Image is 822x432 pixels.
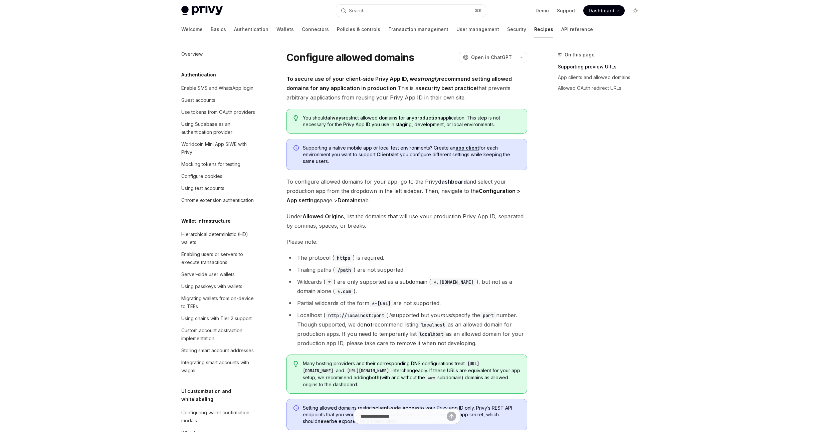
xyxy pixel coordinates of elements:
strong: production [414,115,440,121]
li: Partial wildcards of the form are not supported. [286,298,527,308]
a: Basics [211,21,226,37]
span: This is a that prevents arbitrary applications from reusing your Privy App ID in their own site. [286,74,527,102]
a: Use tokens from OAuth providers [176,106,261,118]
a: Using test accounts [176,182,261,194]
a: Mocking tokens for testing [176,158,261,170]
code: http://localhost:port [326,312,387,319]
a: User management [456,21,499,37]
a: Custom account abstraction implementation [176,325,261,345]
div: Mocking tokens for testing [181,160,240,168]
li: Wildcards ( ) are only supported as a subdomain ( ), but not as a domain alone ( ). [286,277,527,296]
code: localhost [417,331,446,338]
a: Configure cookies [176,170,261,182]
a: Welcome [181,21,203,37]
em: is [389,312,393,318]
div: Using Supabase as an authentication provider [181,120,257,136]
code: [URL][DOMAIN_NAME] [344,368,392,374]
strong: both [369,375,380,380]
strong: Allowed Origins [302,213,344,220]
em: must [440,312,452,318]
button: Open in ChatGPT [459,52,516,63]
strong: client-side access [375,405,420,411]
div: Integrating smart accounts with wagmi [181,359,257,375]
div: Use tokens from OAuth providers [181,108,255,116]
code: /path [335,266,354,274]
a: Worldcoin Mini App SIWE with Privy [176,138,261,158]
span: Please note: [286,237,527,246]
strong: security best practice [418,85,477,91]
button: Search...⌘K [336,5,486,17]
a: Transaction management [388,21,448,37]
h5: Wallet infrastructure [181,217,231,225]
div: Server-side user wallets [181,270,235,278]
h1: Configure allowed domains [286,51,414,63]
div: Using test accounts [181,184,224,192]
a: app client [455,145,479,151]
li: Trailing paths ( ) are not supported. [286,265,527,274]
a: Guest accounts [176,94,261,106]
a: Server-side user wallets [176,268,261,280]
svg: Tip [293,115,298,121]
strong: Domains [338,197,361,204]
strong: To secure use of your client-side Privy App ID, we recommend setting allowed domains for any appl... [286,75,512,91]
div: Configuring wallet confirmation modals [181,409,257,425]
a: Authentication [234,21,268,37]
code: [URL][DOMAIN_NAME] [303,361,479,374]
a: Connectors [302,21,329,37]
div: Enable SMS and WhatsApp login [181,84,253,92]
span: Open in ChatGPT [471,54,512,61]
a: Security [507,21,526,37]
code: *.[DOMAIN_NAME] [431,278,476,286]
a: Configuring wallet confirmation modals [176,407,261,427]
div: Chrome extension authentication [181,196,254,204]
div: Using passkeys with wallets [181,282,242,290]
a: dashboard [438,178,467,185]
span: ⌘ K [475,8,482,13]
div: Guest accounts [181,96,215,104]
strong: not [364,321,372,328]
a: Allowed OAuth redirect URLs [558,83,646,93]
span: Setting allowed domains restricts to your Privy app ID only. Privy’s REST API endpoints that you ... [303,405,520,425]
svg: Info [293,405,300,412]
a: Enabling users or servers to execute transactions [176,248,261,268]
h5: Authentication [181,71,216,79]
code: www [425,375,437,381]
span: On this page [565,51,595,59]
svg: Tip [293,361,298,367]
a: API reference [561,21,593,37]
a: Using chains with Tier 2 support [176,312,261,325]
div: Overview [181,50,203,58]
div: Hierarchical deterministic (HD) wallets [181,230,257,246]
a: Chrome extension authentication [176,194,261,206]
a: Hierarchical deterministic (HD) wallets [176,228,261,248]
button: Toggle dark mode [630,5,641,16]
code: *-[URL] [369,300,393,307]
div: Worldcoin Mini App SIWE with Privy [181,140,257,156]
img: light logo [181,6,223,15]
div: Storing smart account addresses [181,347,254,355]
span: Under , list the domains that will use your production Privy App ID, separated by commas, spaces,... [286,212,527,230]
span: You should restrict allowed domains for any application. This step is not necessary for the Privy... [303,115,520,128]
code: port [480,312,496,319]
a: Wallets [276,21,294,37]
a: Supporting preview URLs [558,61,646,72]
strong: always [327,115,344,121]
span: To configure allowed domains for your app, go to the Privy and select your production app from th... [286,177,527,205]
a: Migrating wallets from on-device to TEEs [176,292,261,312]
a: Overview [176,48,261,60]
li: Localhost ( ) supported but you specify the number. Though supported, we do recommend listing as ... [286,310,527,348]
a: Support [557,7,575,14]
span: Many hosting providers and their corresponding DNS configurations treat and interchangeably. If t... [303,360,520,388]
div: Search... [349,7,368,15]
code: localhost [418,321,448,329]
code: *.com [335,288,354,295]
code: https [334,254,353,262]
svg: Info [293,145,300,152]
strong: Clients [377,152,393,157]
h5: UI customization and whitelabeling [181,387,261,403]
div: Configure cookies [181,172,222,180]
a: Using passkeys with wallets [176,280,261,292]
a: Recipes [534,21,553,37]
a: App clients and allowed domains [558,72,646,83]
